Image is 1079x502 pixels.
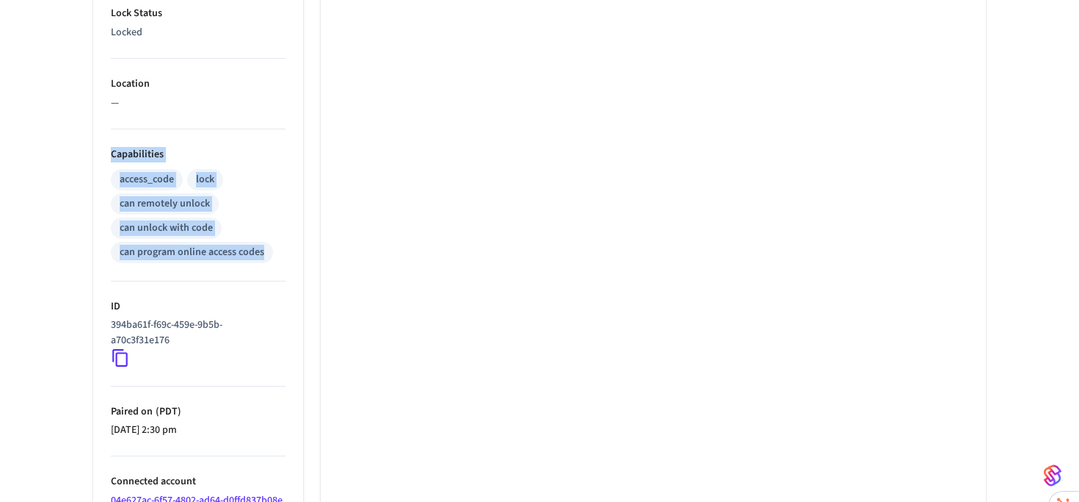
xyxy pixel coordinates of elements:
[111,6,286,21] p: Lock Status
[1044,464,1061,487] img: SeamLogoGradient.69752ec5.svg
[196,172,214,187] div: lock
[111,404,286,420] p: Paired on
[153,404,181,419] span: ( PDT )
[111,96,286,111] p: —
[111,474,286,490] p: Connected account
[111,147,286,162] p: Capabilities
[111,318,280,348] p: 394ba61f-f69c-459e-9b5b-a70c3f31e176
[120,245,264,260] div: can program online access codes
[111,299,286,315] p: ID
[111,76,286,92] p: Location
[120,196,210,212] div: can remotely unlock
[111,423,286,438] p: [DATE] 2:30 pm
[120,172,174,187] div: access_code
[111,25,286,40] p: Locked
[120,220,213,236] div: can unlock with code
